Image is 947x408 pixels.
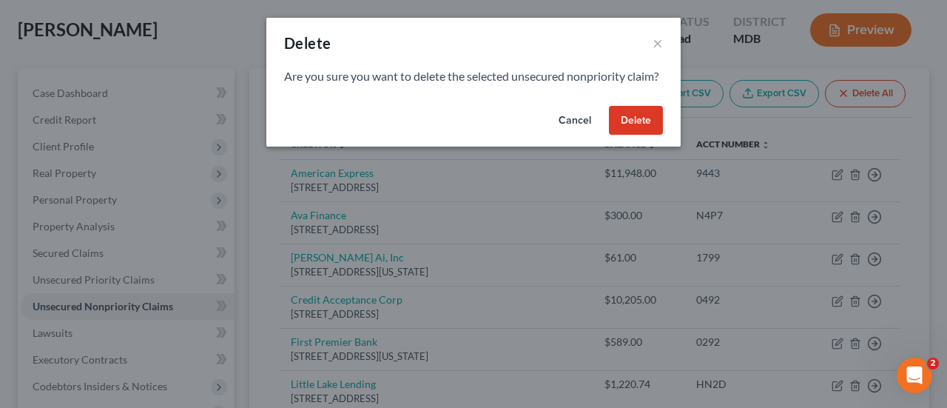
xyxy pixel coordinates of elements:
[284,68,663,85] p: Are you sure you want to delete the selected unsecured nonpriority claim?
[547,106,603,136] button: Cancel
[897,358,932,393] iframe: Intercom live chat
[653,34,663,52] button: ×
[284,33,331,53] div: Delete
[927,358,939,369] span: 2
[609,106,663,136] button: Delete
